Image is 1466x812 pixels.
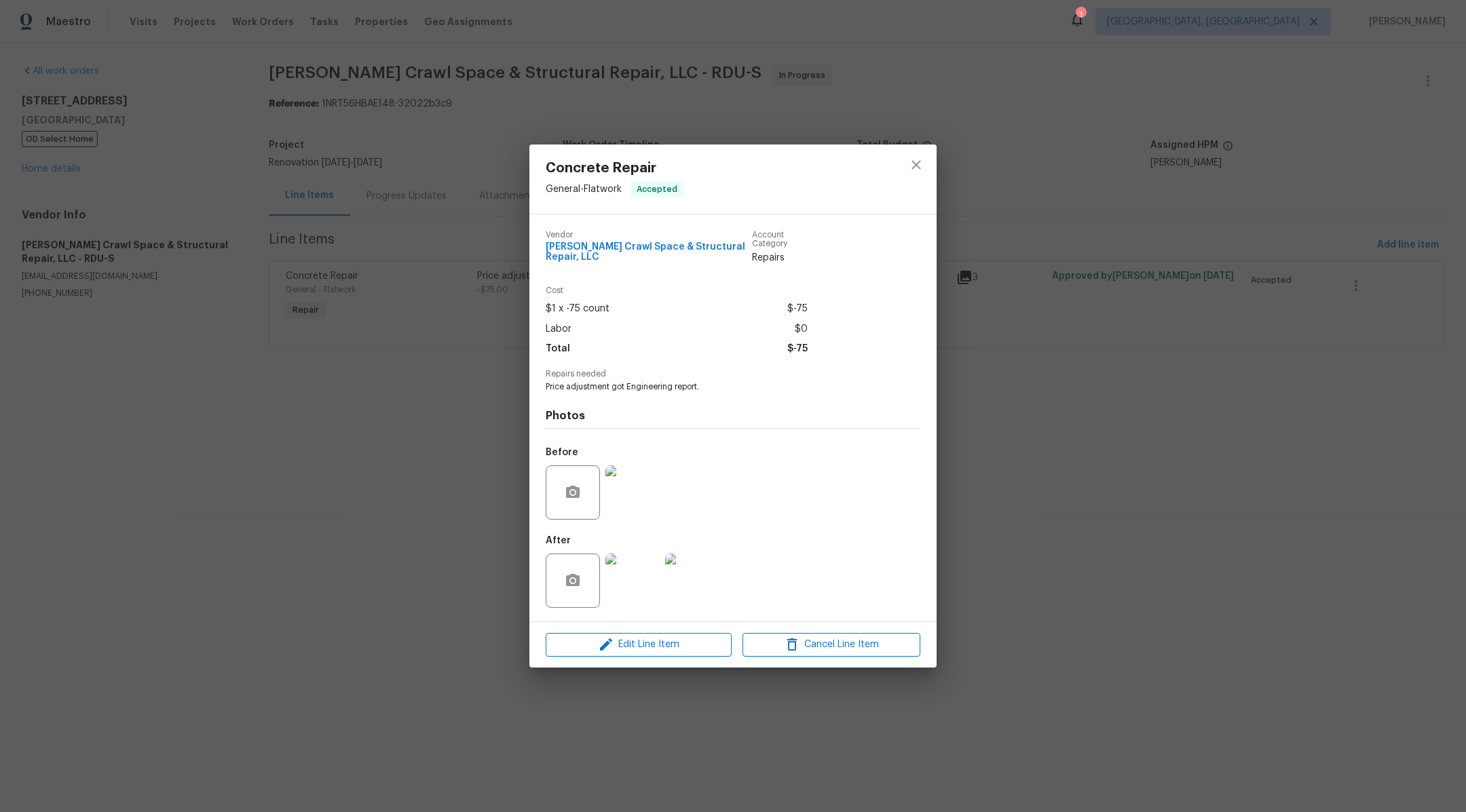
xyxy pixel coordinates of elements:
h4: Photos [546,409,920,423]
button: Cancel Line Item [743,633,920,657]
span: Edit Line Item [550,636,728,653]
span: Vendor [546,231,752,239]
span: Repairs needed [546,370,920,379]
span: General - Flatwork [546,185,622,194]
span: Concrete Repair [546,161,684,176]
span: Price adjustment got Engineering report. [546,381,883,393]
span: [PERSON_NAME] Crawl Space & Structural Repair, LLC [546,242,752,263]
div: 1 [1076,8,1085,22]
h5: Before [546,448,578,457]
button: Edit Line Item [546,633,732,657]
span: $-75 [787,339,808,359]
span: $1 x -75 count [546,299,609,319]
span: Cancel Line Item [747,636,916,653]
span: $-75 [787,299,808,319]
span: $0 [795,320,808,339]
span: Labor [546,320,571,339]
span: Cost [546,286,808,295]
span: Account Category [752,231,808,248]
button: close [900,149,933,181]
span: Repairs [752,251,808,265]
span: Total [546,339,570,359]
span: Accepted [631,182,683,196]
h5: After [546,536,571,545]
